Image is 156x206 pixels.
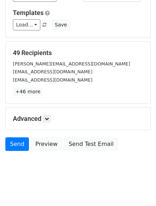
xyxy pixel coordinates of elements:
[64,137,118,151] a: Send Test Email
[51,19,70,30] button: Save
[13,19,40,30] a: Load...
[13,9,44,16] a: Templates
[13,69,92,74] small: [EMAIL_ADDRESS][DOMAIN_NAME]
[13,49,143,57] h5: 49 Recipients
[13,87,43,96] a: +46 more
[13,77,92,83] small: [EMAIL_ADDRESS][DOMAIN_NAME]
[120,172,156,206] iframe: Chat Widget
[13,61,130,67] small: [PERSON_NAME][EMAIL_ADDRESS][DOMAIN_NAME]
[13,115,143,123] h5: Advanced
[31,137,62,151] a: Preview
[5,137,29,151] a: Send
